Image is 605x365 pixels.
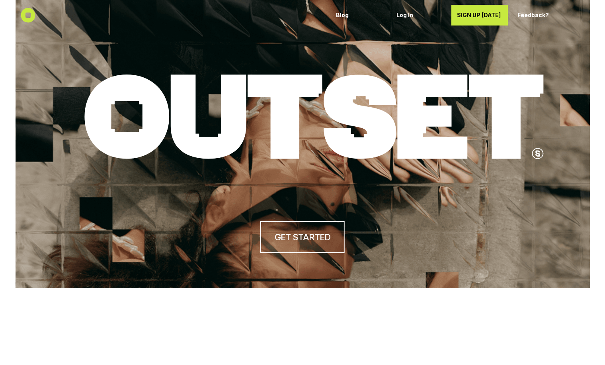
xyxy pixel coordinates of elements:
[517,12,563,19] p: Feedback?
[275,231,330,243] h4: GET STARTED
[330,5,387,26] a: Blog
[396,12,442,19] p: Log In
[336,12,381,19] p: Blog
[260,221,345,253] a: GET STARTED
[512,5,568,26] a: Feedback?
[457,12,502,19] p: SIGN UP [DATE]
[391,5,447,26] a: Log In
[451,5,508,26] a: SIGN UP [DATE]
